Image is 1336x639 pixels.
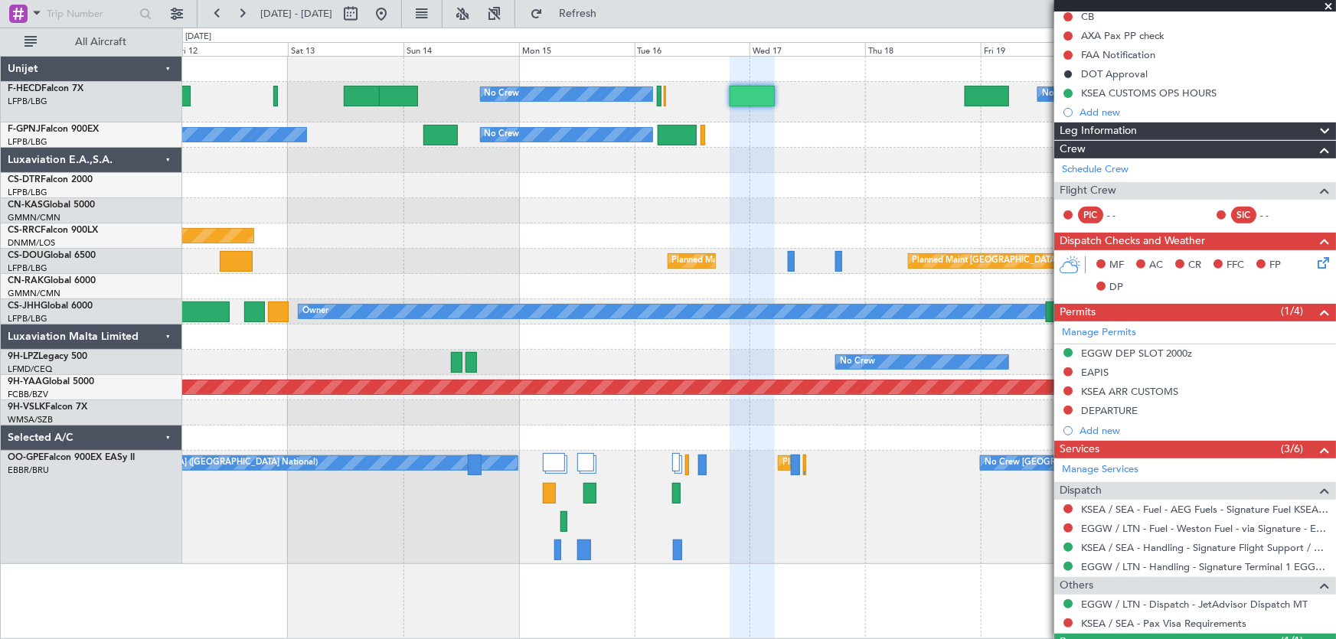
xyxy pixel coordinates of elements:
[672,249,913,272] div: Planned Maint [GEOGRAPHIC_DATA] ([GEOGRAPHIC_DATA])
[1062,325,1136,341] a: Manage Permits
[8,262,47,274] a: LFPB/LBG
[1269,258,1281,273] span: FP
[1081,48,1155,61] div: FAA Notification
[1080,424,1328,437] div: Add new
[913,249,1154,272] div: Planned Maint [GEOGRAPHIC_DATA] ([GEOGRAPHIC_DATA])
[750,42,865,56] div: Wed 17
[8,84,41,93] span: F-HECD
[1081,404,1138,417] div: DEPARTURE
[1081,522,1328,535] a: EGGW / LTN - Fuel - Weston Fuel - via Signature - EGGW/LTN
[1081,385,1178,398] div: KSEA ARR CUSTOMS
[8,414,53,425] a: WMSA/SZB
[17,30,166,54] button: All Aircraft
[8,237,55,249] a: DNMM/LOS
[1149,258,1163,273] span: AC
[1081,560,1328,573] a: EGGW / LTN - Handling - Signature Terminal 1 EGGW / LTN
[8,125,99,134] a: F-GPNJFalcon 900EX
[485,123,520,146] div: No Crew
[8,175,93,184] a: CS-DTRFalcon 2000
[1062,462,1138,478] a: Manage Services
[8,352,87,361] a: 9H-LPZLegacy 500
[8,226,98,235] a: CS-RRCFalcon 900LX
[8,125,41,134] span: F-GPNJ
[1188,258,1201,273] span: CR
[8,84,83,93] a: F-HECDFalcon 7X
[1081,366,1109,379] div: EAPIS
[8,453,135,462] a: OO-GPEFalcon 900EX EASy II
[865,42,981,56] div: Thu 18
[185,31,211,44] div: [DATE]
[1081,86,1217,99] div: KSEA CUSTOMS OPS HOURS
[1081,10,1094,23] div: CB
[8,96,47,107] a: LFPB/LBG
[8,465,49,476] a: EBBR/BRU
[8,136,47,148] a: LFPB/LBG
[8,377,94,386] a: 9H-YAAGlobal 5000
[47,2,135,25] input: Trip Number
[1081,617,1246,630] a: KSEA / SEA - Pax Visa Requirements
[8,276,44,285] span: CN-RAK
[523,2,615,26] button: Refresh
[8,302,93,311] a: CS-JHHGlobal 6000
[8,212,60,223] a: GMMN/CMN
[546,8,610,19] span: Refresh
[8,377,42,386] span: 9H-YAA
[981,42,1096,56] div: Fri 19
[1109,258,1124,273] span: MF
[1109,280,1123,295] span: DP
[1060,233,1205,250] span: Dispatch Checks and Weather
[1042,83,1077,106] div: No Crew
[8,175,41,184] span: CS-DTR
[8,201,43,210] span: CN-KAS
[40,37,162,47] span: All Aircraft
[1080,106,1328,119] div: Add new
[8,251,44,260] span: CS-DOU
[1281,303,1303,319] span: (1/4)
[1060,577,1093,595] span: Others
[519,42,635,56] div: Mon 15
[1060,141,1086,158] span: Crew
[1060,304,1096,321] span: Permits
[8,352,38,361] span: 9H-LPZ
[8,288,60,299] a: GMMN/CMN
[8,403,87,412] a: 9H-VSLKFalcon 7X
[635,42,750,56] div: Tue 16
[1107,208,1142,222] div: - -
[1231,207,1256,223] div: SIC
[1060,482,1102,500] span: Dispatch
[61,452,318,474] div: No Crew [GEOGRAPHIC_DATA] ([GEOGRAPHIC_DATA] National)
[1227,258,1244,273] span: FFC
[288,42,403,56] div: Sat 13
[8,302,41,311] span: CS-JHH
[485,83,520,106] div: No Crew
[8,313,47,324] a: LFPB/LBG
[1060,182,1116,200] span: Flight Crew
[1260,208,1295,222] div: - -
[1060,122,1137,140] span: Leg Information
[8,226,41,235] span: CS-RRC
[302,300,328,323] div: Owner
[1081,598,1308,611] a: EGGW / LTN - Dispatch - JetAdvisor Dispatch MT
[1081,29,1165,42] div: AXA Pax PP check
[8,403,45,412] span: 9H-VSLK
[1081,67,1148,80] div: DOT Approval
[1081,347,1192,360] div: EGGW DEP SLOT 2000z
[1081,541,1328,554] a: KSEA / SEA - Handling - Signature Flight Support / KSEA / SEA
[985,452,1241,474] div: No Crew [GEOGRAPHIC_DATA] ([GEOGRAPHIC_DATA] National)
[782,452,1060,474] div: Planned Maint [GEOGRAPHIC_DATA] ([GEOGRAPHIC_DATA] National)
[8,187,47,198] a: LFPB/LBG
[1060,441,1099,458] span: Services
[8,276,96,285] a: CN-RAKGlobal 6000
[1062,162,1129,178] a: Schedule Crew
[8,201,95,210] a: CN-KASGlobal 5000
[840,350,875,373] div: No Crew
[173,42,289,56] div: Fri 12
[403,42,519,56] div: Sun 14
[1081,503,1328,516] a: KSEA / SEA - Fuel - AEG Fuels - Signature Fuel KSEA / SEA
[260,7,332,21] span: [DATE] - [DATE]
[8,389,48,400] a: FCBB/BZV
[1281,441,1303,457] span: (3/6)
[8,453,44,462] span: OO-GPE
[8,364,52,375] a: LFMD/CEQ
[8,251,96,260] a: CS-DOUGlobal 6500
